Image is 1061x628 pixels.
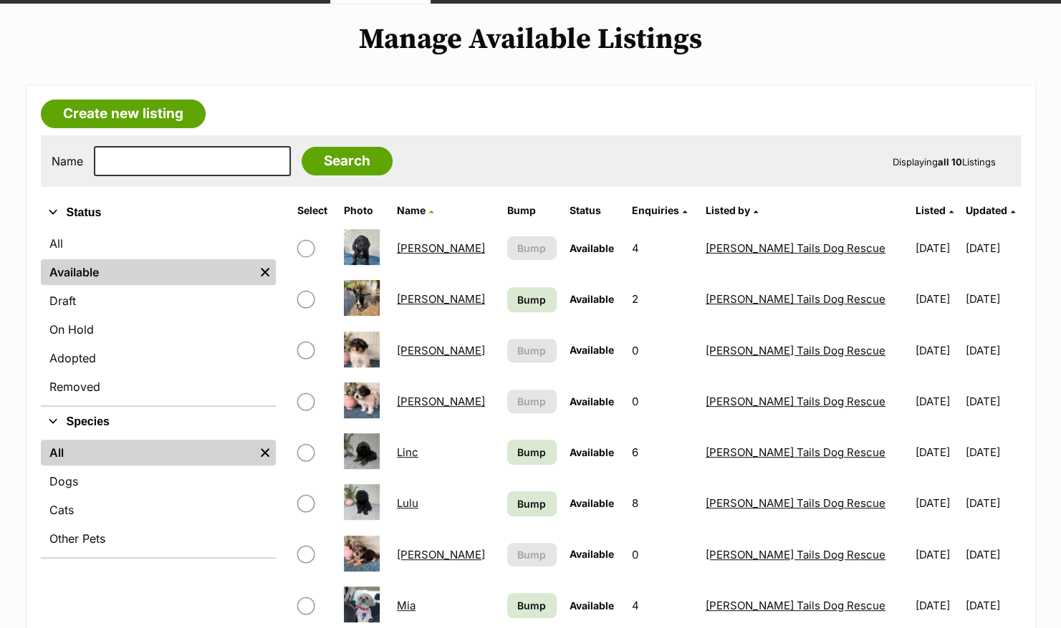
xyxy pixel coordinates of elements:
span: translation missing: en.admin.listings.index.attributes.enquiries [632,204,679,216]
a: On Hold [41,317,276,342]
a: All [41,440,254,465]
a: Bump [507,593,557,618]
a: Updated [965,204,1014,216]
a: [PERSON_NAME] [397,241,485,255]
a: Linc [397,445,418,459]
td: [DATE] [965,377,1019,426]
span: Available [570,242,614,254]
span: Updated [965,204,1007,216]
a: [PERSON_NAME] [397,395,485,408]
a: Removed [41,374,276,400]
div: Species [41,437,276,557]
span: Available [570,395,614,407]
a: [PERSON_NAME] [397,292,485,306]
a: All [41,231,276,256]
td: 4 [626,223,698,273]
a: Cats [41,497,276,523]
td: [DATE] [910,274,964,324]
button: Bump [507,339,557,362]
td: 2 [626,274,698,324]
td: [DATE] [965,223,1019,273]
span: Bump [517,547,546,562]
td: [DATE] [965,427,1019,477]
button: Bump [507,236,557,260]
span: Bump [517,394,546,409]
span: Listed [916,204,946,216]
button: Status [41,203,276,222]
span: Available [570,344,614,356]
span: Available [570,497,614,509]
span: Bump [517,292,546,307]
span: Available [570,446,614,458]
a: Bump [507,287,557,312]
span: Listed by [706,204,750,216]
th: Photo [338,199,390,222]
a: Enquiries [632,204,687,216]
th: Bump [501,199,562,222]
td: [DATE] [910,377,964,426]
a: [PERSON_NAME] Tails Dog Rescue [706,292,885,306]
a: Bump [507,491,557,516]
span: Bump [517,598,546,613]
td: 0 [626,326,698,375]
a: Available [41,259,254,285]
button: Bump [507,390,557,413]
td: [DATE] [910,326,964,375]
div: Status [41,228,276,405]
a: [PERSON_NAME] Tails Dog Rescue [706,599,885,612]
a: [PERSON_NAME] Tails Dog Rescue [706,548,885,561]
button: Species [41,412,276,431]
td: [DATE] [965,530,1019,579]
a: [PERSON_NAME] [397,548,485,561]
a: [PERSON_NAME] Tails Dog Rescue [706,445,885,459]
a: Adopted [41,345,276,371]
a: [PERSON_NAME] Tails Dog Rescue [706,241,885,255]
label: Name [52,155,83,168]
span: Available [570,293,614,305]
a: Draft [41,288,276,314]
th: Select [292,199,337,222]
td: [DATE] [965,274,1019,324]
span: Available [570,599,614,612]
td: 6 [626,427,698,477]
a: Remove filter [254,259,276,285]
input: Search [302,147,393,175]
a: Mia [397,599,416,612]
span: Bump [517,496,546,511]
strong: all 10 [938,156,962,168]
td: 0 [626,377,698,426]
a: [PERSON_NAME] Tails Dog Rescue [706,395,885,408]
td: [DATE] [965,478,1019,528]
span: Bump [517,445,546,460]
td: [DATE] [965,326,1019,375]
span: Available [570,548,614,560]
a: [PERSON_NAME] Tails Dog Rescue [706,496,885,510]
span: Displaying Listings [893,156,996,168]
a: Remove filter [254,440,276,465]
a: [PERSON_NAME] Tails Dog Rescue [706,344,885,357]
button: Bump [507,543,557,566]
td: [DATE] [910,478,964,528]
a: Create new listing [41,100,206,128]
td: [DATE] [910,223,964,273]
a: [PERSON_NAME] [397,344,485,357]
td: 8 [626,478,698,528]
a: Bump [507,440,557,465]
a: Listed by [706,204,758,216]
a: Dogs [41,468,276,494]
a: Listed [916,204,954,216]
span: Bump [517,241,546,256]
span: Name [397,204,426,216]
span: Bump [517,343,546,358]
a: Other Pets [41,526,276,551]
a: Name [397,204,433,216]
th: Status [564,199,625,222]
td: [DATE] [910,530,964,579]
td: [DATE] [910,427,964,477]
td: 0 [626,530,698,579]
a: Lulu [397,496,418,510]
